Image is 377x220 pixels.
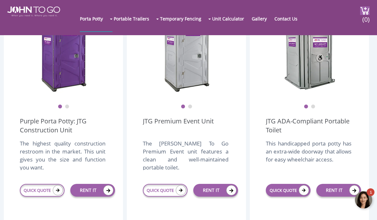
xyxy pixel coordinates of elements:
span: (0) [362,10,370,24]
button: 2 of 2 [188,105,192,109]
a: Temporary Fencing [160,6,208,31]
img: cart a [360,6,370,15]
a: Purple Porta Potty: JTG Construction Unit [20,117,107,135]
a: Portable Trailers [114,6,156,31]
iframe: Live Chat Button [302,186,377,213]
a: QUICK QUOTE [20,184,65,197]
a: QUICK QUOTE [266,184,311,197]
a: Contact Us [274,6,304,31]
button: 2 of 2 [311,105,315,109]
a: RENT IT [70,184,115,197]
a: RENT IT [316,184,361,197]
button: 1 of 2 [304,105,308,109]
a: Unit Calculator [212,6,250,31]
button: 1 of 2 [181,105,185,109]
a: Porta Potty [80,6,109,31]
a: JTG Premium Event Unit [143,117,214,135]
div: The highest quality construction restroom in the market. This unit gives you the size and functio... [20,139,106,170]
a: QUICK QUOTE [143,184,188,197]
div: This handicapped porta potty has an extra-wide doorway that allows for easy wheelchair access. [266,139,352,170]
a: RENT IT [193,184,238,197]
img: JOHN to go [7,6,60,17]
a: JTG ADA-Compliant Portable Toilet [266,117,353,135]
button: 1 of 2 [58,105,62,109]
a: Gallery [252,6,273,31]
img: ADA Handicapped Accessible Unit [284,13,335,93]
button: 2 of 2 [65,105,69,109]
div: The [PERSON_NAME] To Go Premium Event unit features a clean and well-maintained portable toilet. [143,139,229,170]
